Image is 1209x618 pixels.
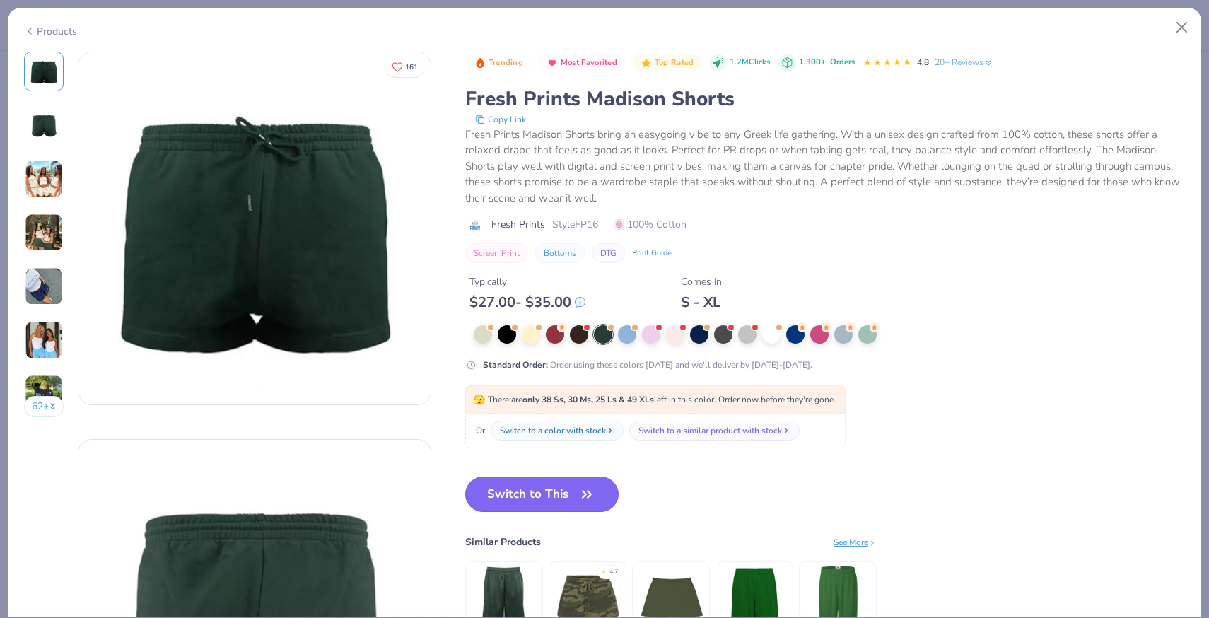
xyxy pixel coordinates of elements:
a: 20+ Reviews [935,56,993,69]
div: Typically [469,274,585,289]
span: Trending [489,59,523,66]
button: Switch to a similar product with stock [629,421,800,441]
img: User generated content [25,214,63,252]
span: There are left in this color. Order now before they're gone. [473,394,836,405]
img: User generated content [25,267,63,305]
button: Badge Button [633,54,701,72]
span: 🫣 [473,393,485,407]
div: Order using these colors [DATE] and we'll deliver by [DATE]-[DATE]. [483,358,812,371]
div: Switch to a color with stock [500,424,606,437]
span: Most Favorited [561,59,617,66]
div: Switch to a similar product with stock [638,424,782,437]
img: User generated content [25,321,63,359]
div: Similar Products [465,535,541,549]
img: Most Favorited sort [547,57,558,69]
div: See More [834,536,877,549]
button: Close [1169,14,1196,41]
div: Fresh Prints Madison Shorts [465,86,1185,112]
div: Print Guide [632,247,672,260]
strong: Standard Order : [483,359,548,371]
div: $ 27.00 - $ 35.00 [469,293,585,311]
div: Comes In [681,274,722,289]
span: 100% Cotton [614,217,687,232]
span: Fresh Prints [491,217,545,232]
img: brand logo [465,220,484,231]
div: Products [24,24,77,39]
button: Badge Button [467,54,530,72]
img: Front [27,54,61,88]
img: User generated content [25,160,63,198]
span: Style FP16 [552,217,598,232]
button: DTG [592,243,625,263]
button: Switch to a color with stock [491,421,624,441]
span: 161 [405,64,418,71]
div: 4.8 Stars [863,52,911,74]
span: Orders [830,57,855,67]
button: copy to clipboard [471,112,530,127]
button: Bottoms [535,243,585,263]
img: Front [78,52,431,404]
span: 4.8 [917,57,929,68]
span: Top Rated [655,59,694,66]
img: User generated content [25,375,63,413]
span: Or [473,424,485,437]
div: Fresh Prints Madison Shorts bring an easygoing vibe to any Greek life gathering. With a unisex de... [465,127,1185,206]
strong: only 38 Ss, 30 Ms, 25 Ls & 49 XLs [522,394,654,405]
img: Top Rated sort [641,57,652,69]
button: Switch to This [465,477,619,512]
div: ★ [601,567,607,573]
button: Badge Button [539,54,624,72]
button: Screen Print [465,243,528,263]
span: 1.2M Clicks [730,57,770,69]
button: Like [385,57,424,77]
button: 62+ [24,396,64,417]
img: Back [27,108,61,142]
div: 4.7 [609,567,618,577]
img: Trending sort [474,57,486,69]
div: S - XL [681,293,722,311]
div: 1,300+ [799,57,855,69]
